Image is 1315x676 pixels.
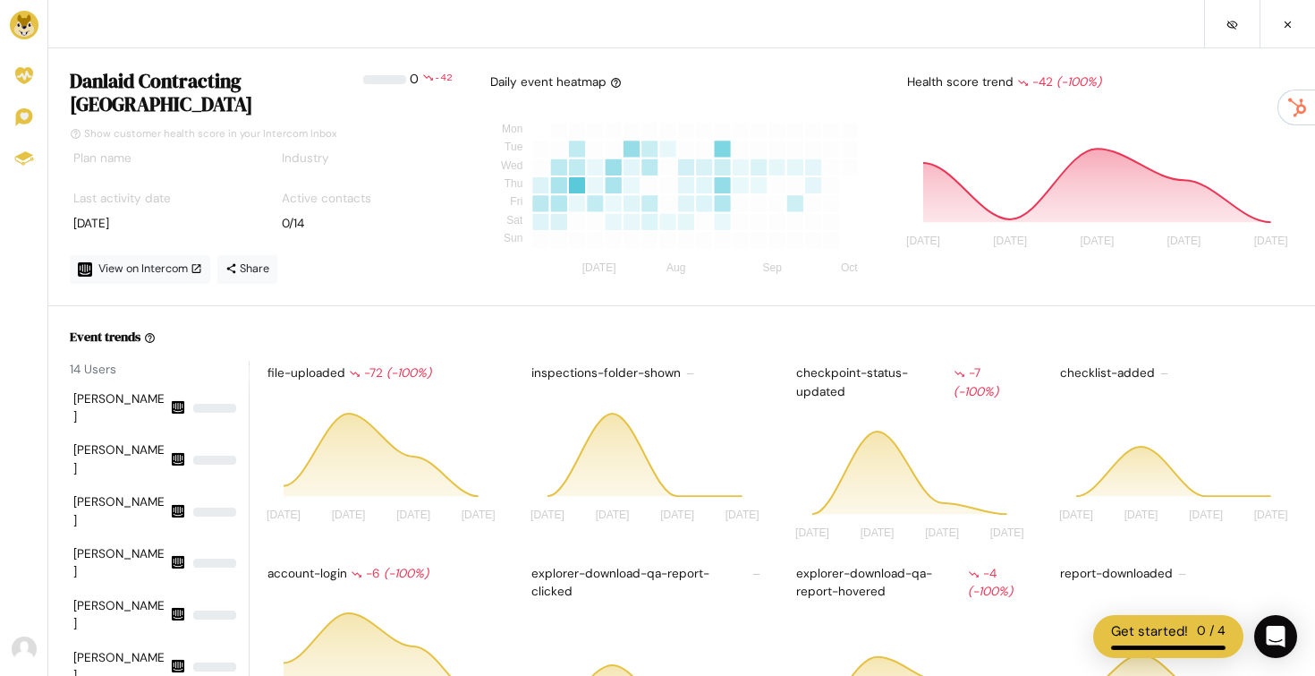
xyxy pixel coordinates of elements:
tspan: [DATE] [462,509,496,521]
div: [DATE] [73,215,248,233]
tspan: [DATE] [725,509,759,521]
tspan: [DATE] [530,509,564,521]
div: checklist-added [1056,361,1294,386]
div: Open Intercom Messenger [1254,615,1297,658]
h4: Danlaid Contracting [GEOGRAPHIC_DATA] [70,70,356,116]
tspan: [DATE] [1080,235,1114,248]
div: -72 [349,364,431,382]
tspan: [DATE] [1167,235,1201,248]
div: -7 [954,364,1026,401]
label: Active contacts [282,190,371,208]
a: View on Intercom [70,255,210,284]
img: Avatar [12,637,37,662]
label: Plan name [73,150,131,167]
label: Last activity date [73,190,171,208]
img: Brand [10,11,38,39]
div: Daily event heatmap [490,73,622,91]
span: View on Intercom [98,261,202,276]
tspan: [DATE] [596,509,630,521]
div: -6 [351,565,428,583]
tspan: Sep [763,262,783,275]
div: 14 Users [70,361,249,379]
div: NaN% [193,456,236,465]
div: -42 [434,70,453,124]
i: (-100%) [968,584,1013,599]
label: Industry [282,150,329,167]
div: [PERSON_NAME] [73,545,166,582]
tspan: [DATE] [989,526,1023,539]
div: [PERSON_NAME] [73,597,166,634]
tspan: Aug [666,262,685,275]
tspan: Oct [841,262,858,275]
tspan: [DATE] [925,526,959,539]
tspan: [DATE] [1059,509,1093,521]
tspan: Fri [510,196,522,209]
tspan: [DATE] [993,235,1027,248]
tspan: [DATE] [660,509,694,521]
div: explorer-download-qa-report-hovered [793,561,1030,605]
tspan: [DATE] [267,509,301,521]
tspan: [DATE] [1254,509,1288,521]
div: explorer-download-qa-report-clicked [528,561,765,605]
div: NaN% [193,611,236,620]
div: 0 [410,70,419,124]
div: NaN% [193,508,236,517]
tspan: Sat [506,214,523,227]
div: Health score trend [904,70,1294,95]
tspan: [DATE] [906,235,940,248]
div: 0 / 4 [1197,621,1226,642]
div: NaN% [193,663,236,672]
div: NaN% [193,404,236,413]
i: (-100%) [954,384,998,399]
div: NaN% [193,559,236,568]
div: [PERSON_NAME] [73,390,166,427]
div: -42 [1017,73,1101,91]
tspan: [DATE] [860,526,894,539]
a: Share [217,255,277,284]
div: checkpoint-status-updated [793,361,1030,405]
tspan: Tue [505,141,523,154]
div: file-uploaded [264,361,501,386]
tspan: [DATE] [1189,509,1223,521]
tspan: [DATE] [332,509,366,521]
div: 0/14 [282,215,456,233]
div: [PERSON_NAME] [73,493,166,530]
tspan: Wed [501,159,522,172]
tspan: Thu [505,177,523,190]
i: (-100%) [384,566,428,581]
div: report-downloaded [1056,561,1294,586]
tspan: [DATE] [1254,235,1288,248]
a: Show customer health score in your Intercom Inbox [70,127,337,141]
div: -4 [968,565,1025,602]
tspan: Mon [502,123,522,135]
tspan: Sun [504,232,522,244]
div: [PERSON_NAME] [73,441,166,478]
tspan: [DATE] [582,262,616,275]
tspan: [DATE] [795,526,829,539]
tspan: [DATE] [396,509,430,521]
i: (-100%) [386,365,431,381]
i: (-100%) [1056,74,1101,90]
h6: Event trends [70,328,140,346]
div: account-login [264,561,501,586]
div: Get started! [1111,621,1188,642]
div: inspections-folder-shown [528,361,765,386]
tspan: [DATE] [1124,509,1158,521]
